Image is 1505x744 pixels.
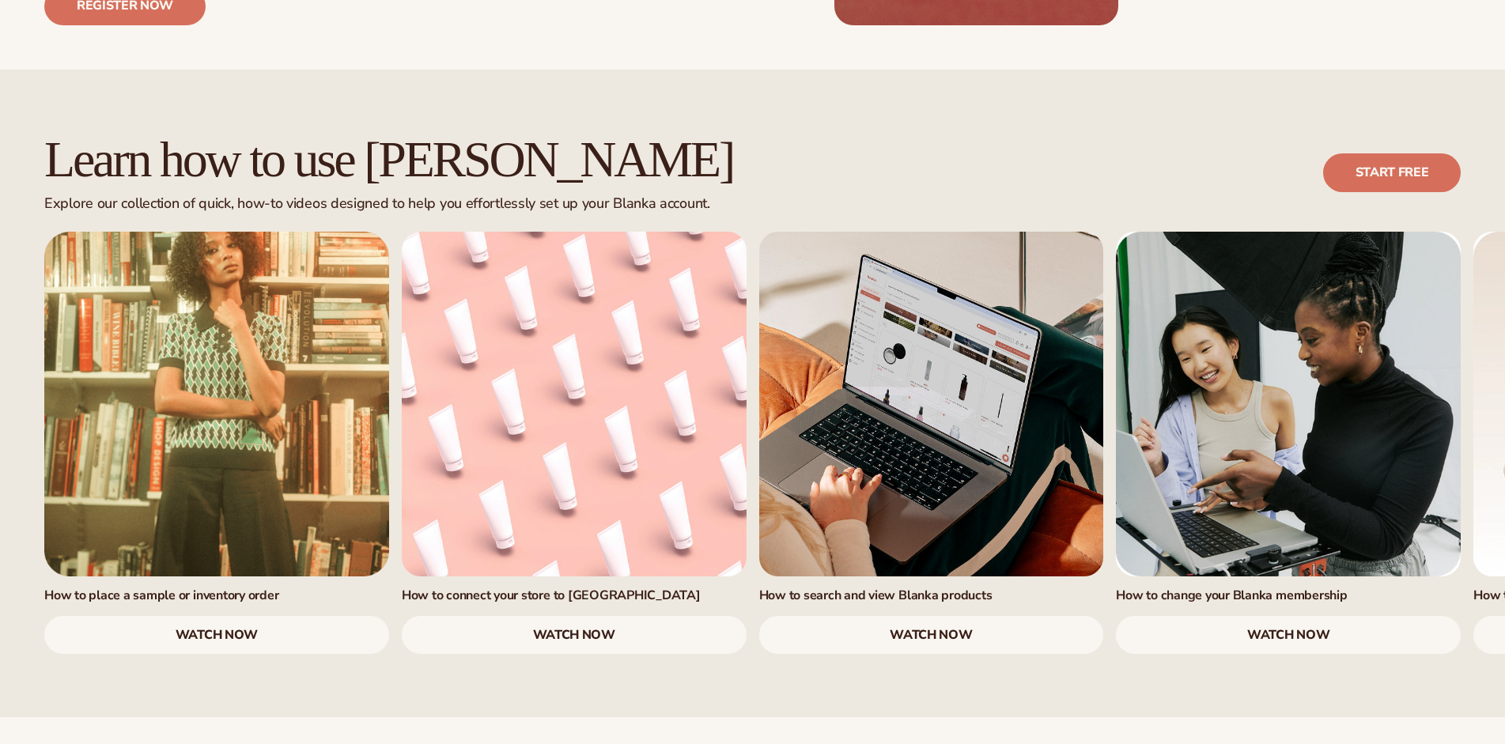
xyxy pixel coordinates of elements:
a: watch now [1116,616,1461,654]
div: 3 / 7 [759,232,1104,655]
h3: How to search and view Blanka products [759,587,1104,604]
h3: How to connect your store to [GEOGRAPHIC_DATA] [402,587,747,604]
a: watch now [44,616,389,654]
div: Explore our collection of quick, how-to videos designed to help you effortlessly set up your Blan... [44,195,733,213]
div: 2 / 7 [402,232,747,655]
h3: How to place a sample or inventory order [44,587,389,604]
a: Start free [1323,153,1461,191]
h3: How to change your Blanka membership [1116,587,1461,604]
a: watch now [402,616,747,654]
a: watch now [759,616,1104,654]
div: 4 / 7 [1116,232,1461,655]
div: 1 / 7 [44,232,389,655]
h2: Learn how to use [PERSON_NAME] [44,133,733,186]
